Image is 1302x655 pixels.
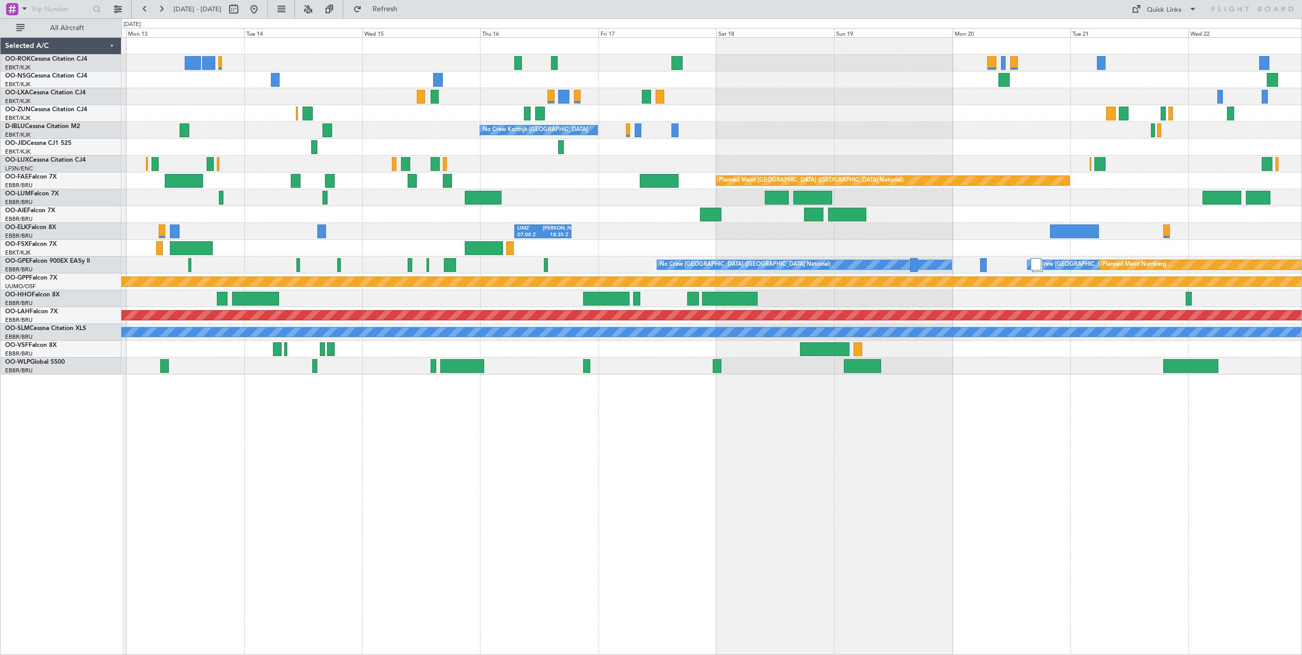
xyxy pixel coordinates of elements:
span: OO-GPE [5,258,29,264]
a: OO-LUXCessna Citation CJ4 [5,157,86,163]
div: LIMZ [517,225,543,232]
a: EBKT/KJK [5,249,31,257]
a: OO-LAHFalcon 7X [5,309,58,315]
a: OO-ROKCessna Citation CJ4 [5,56,87,62]
a: EBKT/KJK [5,64,31,71]
a: OO-GPEFalcon 900EX EASy II [5,258,90,264]
div: Mon 20 [953,28,1070,37]
a: EBBR/BRU [5,333,33,341]
span: OO-ELK [5,224,28,231]
a: EBBR/BRU [5,350,33,358]
a: EBBR/BRU [5,367,33,374]
a: EBBR/BRU [5,299,33,307]
div: Thu 16 [480,28,598,37]
a: EBKT/KJK [5,114,31,122]
div: Tue 14 [244,28,362,37]
span: OO-LUX [5,157,29,163]
div: Mon 13 [126,28,244,37]
a: UUMO/OSF [5,283,36,290]
a: LFSN/ENC [5,165,33,172]
div: [PERSON_NAME] [543,225,568,232]
a: OO-NSGCessna Citation CJ4 [5,73,87,79]
div: Wed 15 [362,28,480,37]
div: Quick Links [1147,5,1182,15]
span: OO-NSG [5,73,31,79]
a: EBBR/BRU [5,266,33,273]
div: Planned Maint [GEOGRAPHIC_DATA] ([GEOGRAPHIC_DATA] National) [719,173,904,188]
a: EBKT/KJK [5,131,31,139]
a: OO-LXACessna Citation CJ4 [5,90,86,96]
span: OO-LXA [5,90,29,96]
a: OO-ZUNCessna Citation CJ4 [5,107,87,113]
a: OO-ELKFalcon 8X [5,224,56,231]
a: D-IBLUCessna Citation M2 [5,123,80,130]
a: OO-FSXFalcon 7X [5,241,57,247]
a: EBKT/KJK [5,148,31,156]
span: OO-SLM [5,325,30,332]
input: Trip Number [31,2,90,17]
a: OO-LUMFalcon 7X [5,191,59,197]
a: EBBR/BRU [5,316,33,324]
a: OO-WLPGlobal 5500 [5,359,65,365]
a: OO-HHOFalcon 8X [5,292,60,298]
a: EBKT/KJK [5,81,31,88]
div: Sat 18 [716,28,834,37]
button: Refresh [348,1,410,17]
div: [DATE] [123,20,141,29]
span: OO-VSF [5,342,29,348]
span: OO-WLP [5,359,30,365]
span: OO-AIE [5,208,27,214]
button: Quick Links [1126,1,1202,17]
span: OO-HHO [5,292,32,298]
div: Tue 21 [1070,28,1188,37]
a: OO-FAEFalcon 7X [5,174,57,180]
div: No Crew [GEOGRAPHIC_DATA] ([GEOGRAPHIC_DATA] National) [1030,257,1201,272]
div: No Crew [GEOGRAPHIC_DATA] ([GEOGRAPHIC_DATA] National) [660,257,831,272]
a: OO-SLMCessna Citation XLS [5,325,86,332]
a: EBBR/BRU [5,215,33,223]
span: OO-FSX [5,241,29,247]
div: 18:35 Z [543,232,568,239]
span: OO-GPP [5,275,29,281]
a: EBBR/BRU [5,232,33,240]
span: All Aircraft [27,24,108,32]
a: EBBR/BRU [5,198,33,206]
span: [DATE] - [DATE] [173,5,221,14]
span: OO-ROK [5,56,31,62]
span: OO-LUM [5,191,31,197]
span: OO-LAH [5,309,30,315]
span: OO-FAE [5,174,29,180]
span: OO-ZUN [5,107,31,113]
div: Fri 17 [598,28,716,37]
a: EBBR/BRU [5,182,33,189]
div: 07:00 Z [517,232,543,239]
span: D-IBLU [5,123,25,130]
div: No Crew Kortrijk-[GEOGRAPHIC_DATA] [483,122,588,138]
div: Planned Maint Nurnberg [1103,257,1166,272]
a: OO-GPPFalcon 7X [5,275,57,281]
span: Refresh [364,6,407,13]
span: OO-JID [5,140,27,146]
a: OO-VSFFalcon 8X [5,342,57,348]
button: All Aircraft [11,20,111,36]
a: OO-JIDCessna CJ1 525 [5,140,71,146]
div: Sun 19 [834,28,952,37]
a: OO-AIEFalcon 7X [5,208,55,214]
a: EBKT/KJK [5,97,31,105]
